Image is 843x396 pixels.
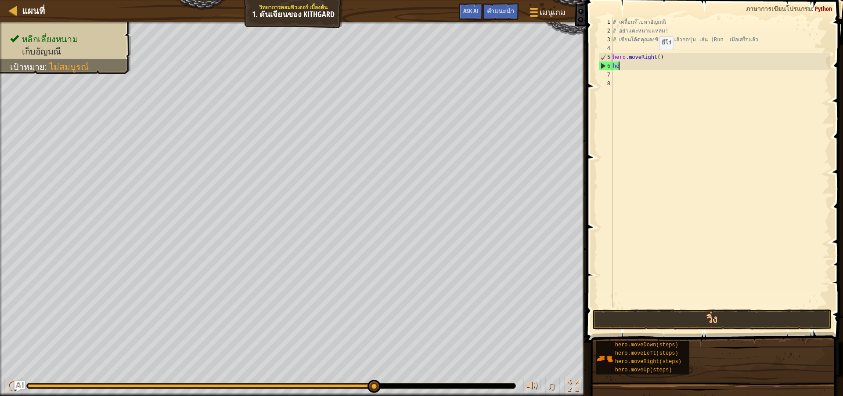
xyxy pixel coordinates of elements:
[523,378,541,396] button: ปรับระดับเสียง
[547,379,556,392] span: ♫
[598,79,613,88] div: 8
[599,62,613,70] div: 6
[22,5,45,17] span: แผนที่
[815,4,832,13] span: Python
[615,367,672,373] span: hero.moveUp(steps)
[22,47,61,56] span: เก็บอัญมณี
[599,53,613,62] div: 5
[598,26,613,35] div: 2
[463,7,478,15] span: Ask AI
[615,350,678,356] span: hero.moveLeft(steps)
[22,34,78,44] span: หลีกเลี่ยงหนาม
[459,4,483,20] button: Ask AI
[540,7,566,18] span: เมนูเกม
[598,44,613,53] div: 4
[14,381,25,392] button: Ask AI
[10,62,44,72] span: เป้าหมาย
[45,62,50,72] span: :
[564,378,582,396] button: สลับเป็นเต็มจอ
[598,35,613,44] div: 3
[598,18,613,26] div: 1
[746,4,812,13] span: ภาษาการเขียนโปรแกรม
[523,4,571,24] button: เมนูเกม
[10,33,122,45] li: หลีกเลี่ยงหนาม
[593,309,832,330] button: วิ่ง
[49,62,89,72] span: ไม่สมบูรณ์
[615,359,681,365] span: hero.moveRight(steps)
[598,70,613,79] div: 7
[487,7,514,15] span: คำแนะนำ
[18,5,45,17] a: แผนที่
[545,378,560,396] button: ♫
[596,350,613,367] img: portrait.png
[662,40,671,46] code: ฮีโร่
[812,4,815,13] span: :
[4,378,22,396] button: Ctrl + P: Play
[615,342,678,348] span: hero.moveDown(steps)
[10,45,122,58] li: เก็บอัญมณี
